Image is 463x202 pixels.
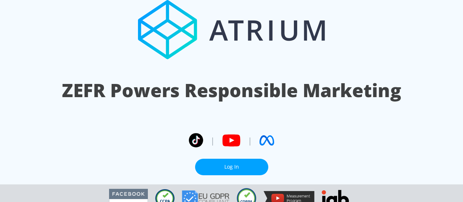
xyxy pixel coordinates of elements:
[195,159,268,175] a: Log In
[210,135,215,146] span: |
[248,135,252,146] span: |
[62,78,401,103] h1: ZEFR Powers Responsible Marketing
